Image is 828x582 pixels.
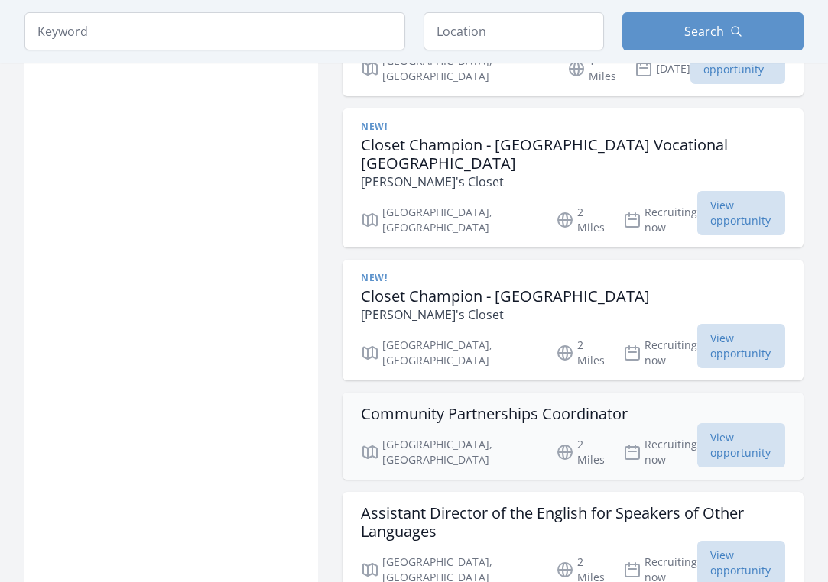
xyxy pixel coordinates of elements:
[635,53,690,84] p: [DATE]
[424,12,605,50] input: Location
[361,173,785,191] p: [PERSON_NAME]'s Closet
[361,121,387,133] span: New!
[556,338,605,368] p: 2 Miles
[623,437,697,467] p: Recruiting now
[361,437,537,467] p: [GEOGRAPHIC_DATA], [GEOGRAPHIC_DATA]
[684,22,724,40] span: Search
[361,136,785,173] h3: Closet Champion - [GEOGRAPHIC_DATA] Vocational [GEOGRAPHIC_DATA]
[697,423,785,467] span: View opportunity
[361,306,650,324] p: [PERSON_NAME]'s Closet
[343,393,804,480] a: Community Partnerships Coordinator [GEOGRAPHIC_DATA], [GEOGRAPHIC_DATA] 2 Miles Recruiting now Vi...
[361,287,650,306] h3: Closet Champion - [GEOGRAPHIC_DATA]
[622,12,804,50] button: Search
[361,272,387,284] span: New!
[556,205,605,235] p: 2 Miles
[697,191,785,235] span: View opportunity
[24,12,405,50] input: Keyword
[361,405,628,423] h3: Community Partnerships Coordinator
[556,437,605,467] p: 2 Miles
[623,338,697,368] p: Recruiting now
[361,504,785,541] h3: Assistant Director of the English for Speakers of Other Languages
[343,260,804,380] a: New! Closet Champion - [GEOGRAPHIC_DATA] [PERSON_NAME]'s Closet [GEOGRAPHIC_DATA], [GEOGRAPHIC_DA...
[567,53,616,84] p: 1 Miles
[361,338,537,368] p: [GEOGRAPHIC_DATA], [GEOGRAPHIC_DATA]
[361,53,549,84] p: [GEOGRAPHIC_DATA], [GEOGRAPHIC_DATA]
[623,205,697,235] p: Recruiting now
[361,205,537,235] p: [GEOGRAPHIC_DATA], [GEOGRAPHIC_DATA]
[343,108,804,247] a: New! Closet Champion - [GEOGRAPHIC_DATA] Vocational [GEOGRAPHIC_DATA] [PERSON_NAME]'s Closet [GEO...
[697,324,785,368] span: View opportunity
